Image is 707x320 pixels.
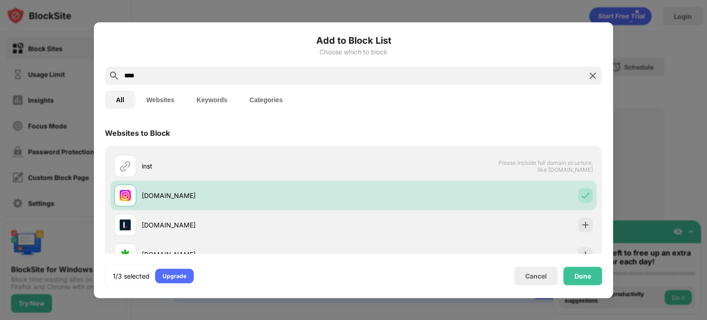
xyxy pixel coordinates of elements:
button: Categories [238,90,294,109]
div: [DOMAIN_NAME] [142,191,353,200]
div: Upgrade [162,271,186,280]
button: All [105,90,135,109]
div: inst [142,161,353,171]
div: [DOMAIN_NAME] [142,220,353,230]
div: Websites to Block [105,128,170,137]
div: [DOMAIN_NAME] [142,250,353,259]
img: favicons [120,249,131,260]
img: favicons [120,190,131,201]
img: search.svg [109,70,120,81]
div: Choose which to block [105,48,602,55]
button: Websites [135,90,185,109]
div: 1/3 selected [113,271,150,280]
img: url.svg [120,160,131,171]
img: search-close [587,70,598,81]
img: favicons [120,219,131,230]
h6: Add to Block List [105,33,602,47]
button: Keywords [185,90,238,109]
div: Done [574,272,591,279]
span: Please include full domain structure, like [DOMAIN_NAME] [498,159,593,173]
div: Cancel [525,272,547,280]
